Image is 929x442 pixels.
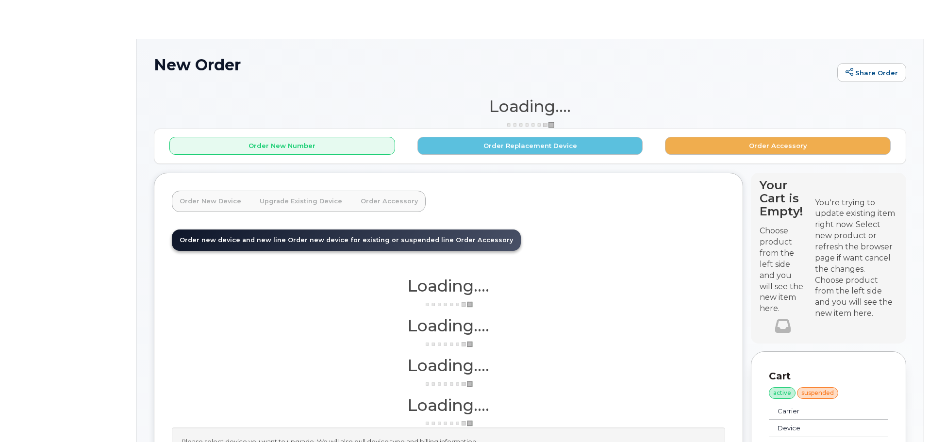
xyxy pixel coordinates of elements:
[172,277,725,295] h1: Loading....
[760,179,806,218] h4: Your Cart is Empty!
[169,137,395,155] button: Order New Number
[769,369,888,383] p: Cart
[353,191,426,212] a: Order Accessory
[815,197,897,275] div: You're trying to update existing item right now. Select new product or refresh the browser page i...
[172,317,725,334] h1: Loading....
[815,275,897,319] div: Choose product from the left side and you will see the new item here.
[172,396,725,414] h1: Loading....
[424,301,473,308] img: ajax-loader-3a6953c30dc77f0bf724df975f13086db4f4c1262e45940f03d1251963f1bf2e.gif
[760,226,806,314] p: Choose product from the left side and you will see the new item here.
[769,387,796,399] div: active
[424,341,473,348] img: ajax-loader-3a6953c30dc77f0bf724df975f13086db4f4c1262e45940f03d1251963f1bf2e.gif
[172,357,725,374] h1: Loading....
[180,236,286,244] span: Order new device and new line
[837,63,906,82] a: Share Order
[154,98,906,115] h1: Loading....
[288,236,454,244] span: Order new device for existing or suspended line
[456,236,513,244] span: Order Accessory
[665,137,891,155] button: Order Accessory
[424,380,473,388] img: ajax-loader-3a6953c30dc77f0bf724df975f13086db4f4c1262e45940f03d1251963f1bf2e.gif
[252,191,350,212] a: Upgrade Existing Device
[797,387,838,399] div: suspended
[172,191,249,212] a: Order New Device
[417,137,643,155] button: Order Replacement Device
[154,56,832,73] h1: New Order
[769,403,866,420] td: Carrier
[506,121,554,129] img: ajax-loader-3a6953c30dc77f0bf724df975f13086db4f4c1262e45940f03d1251963f1bf2e.gif
[424,420,473,427] img: ajax-loader-3a6953c30dc77f0bf724df975f13086db4f4c1262e45940f03d1251963f1bf2e.gif
[769,420,866,437] td: Device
